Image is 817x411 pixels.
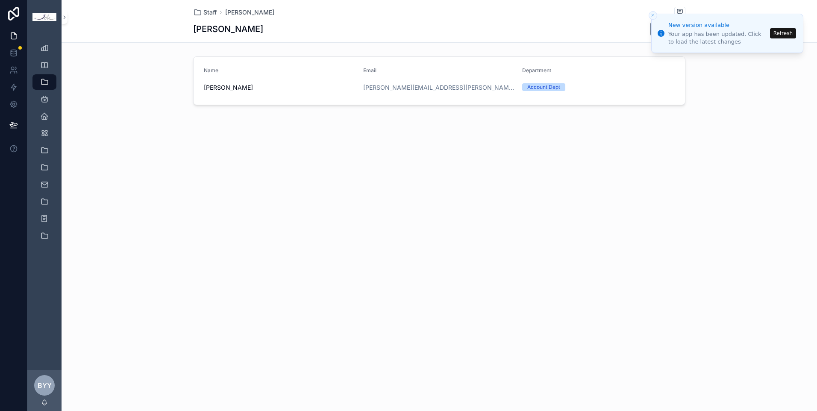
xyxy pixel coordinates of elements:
div: New version available [668,21,767,29]
button: Close toast [649,11,657,20]
span: BYY [38,380,52,390]
span: Email [363,67,376,73]
a: [PERSON_NAME] [225,8,274,17]
span: [PERSON_NAME] [204,83,356,92]
button: Edit [650,21,685,37]
button: Refresh [770,28,796,38]
span: Staff [203,8,217,17]
a: [PERSON_NAME][EMAIL_ADDRESS][PERSON_NAME][DOMAIN_NAME] [363,83,516,92]
h1: [PERSON_NAME] [193,23,263,35]
span: Department [522,67,551,73]
div: Your app has been updated. Click to load the latest changes [668,30,767,46]
img: App logo [32,13,56,21]
div: Account Dept [527,83,560,91]
a: Staff [193,8,217,17]
div: scrollable content [27,34,62,255]
span: Name [204,67,218,73]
